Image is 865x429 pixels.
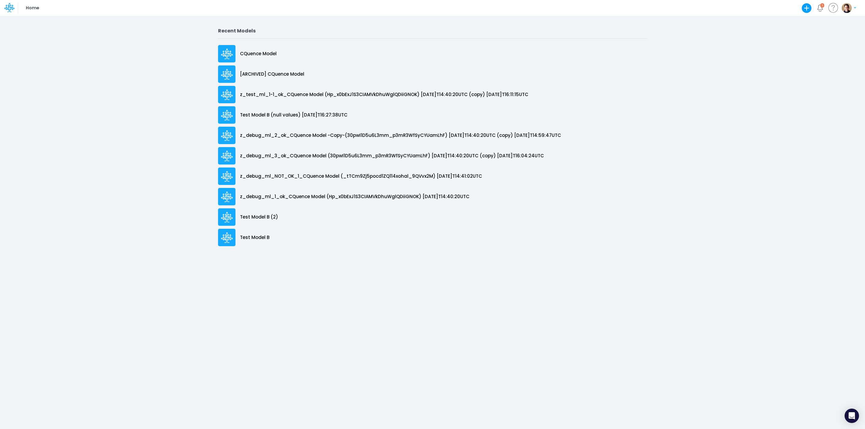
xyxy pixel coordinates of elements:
[240,214,278,221] p: Test Model B (2)
[218,84,647,105] a: z_test_ml_1-1_ok_CQuence Model (Hp_x0bExJ1S3CIAMVkDhuWglQDiiGNOK) [DATE]T14:40:20UTC (copy) [DATE...
[240,173,482,180] p: z_debug_ml_NOT_OK_1_CQuence Model (_tTCm9Zj5pocd1ZQ114xohal_9QVvx2M) [DATE]T14:41:02UTC
[218,44,647,64] a: CQuence Model
[26,5,39,11] p: Home
[218,125,647,146] a: z_debug_ml_2_ok_CQuence Model -Copy-(30pwI1D5u6L3mm_p3mR3WfSyCYUamLhF) [DATE]T14:40:20UTC (copy) ...
[218,28,647,34] h2: Recent Models
[845,409,859,423] div: Open Intercom Messenger
[218,166,647,186] a: z_debug_ml_NOT_OK_1_CQuence Model (_tTCm9Zj5pocd1ZQ114xohal_9QVvx2M) [DATE]T14:41:02UTC
[218,105,647,125] a: Test Model B (null values) [DATE]T16:27:38UTC
[240,234,269,241] p: Test Model B
[817,5,824,11] a: Notifications
[218,227,647,248] a: Test Model B
[240,193,469,200] p: z_debug_ml_1_ok_CQuence Model (Hp_x0bExJ1S3CIAMVkDhuWglQDiiGNOK) [DATE]T14:40:20UTC
[240,50,277,57] p: CQuence Model
[240,153,544,159] p: z_debug_ml_3_ok_CQuence Model (30pwI1D5u6L3mm_p3mR3WfSyCYUamLhF) [DATE]T14:40:20UTC (copy) [DATE]...
[240,91,528,98] p: z_test_ml_1-1_ok_CQuence Model (Hp_x0bExJ1S3CIAMVkDhuWglQDiiGNOK) [DATE]T14:40:20UTC (copy) [DATE...
[240,132,561,139] p: z_debug_ml_2_ok_CQuence Model -Copy-(30pwI1D5u6L3mm_p3mR3WfSyCYUamLhF) [DATE]T14:40:20UTC (copy) ...
[218,64,647,84] a: [ARCHIVED] CQuence Model
[821,4,823,7] div: 3 unread items
[218,146,647,166] a: z_debug_ml_3_ok_CQuence Model (30pwI1D5u6L3mm_p3mR3WfSyCYUamLhF) [DATE]T14:40:20UTC (copy) [DATE]...
[218,207,647,227] a: Test Model B (2)
[240,71,304,78] p: [ARCHIVED] CQuence Model
[240,112,348,119] p: Test Model B (null values) [DATE]T16:27:38UTC
[218,186,647,207] a: z_debug_ml_1_ok_CQuence Model (Hp_x0bExJ1S3CIAMVkDhuWglQDiiGNOK) [DATE]T14:40:20UTC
